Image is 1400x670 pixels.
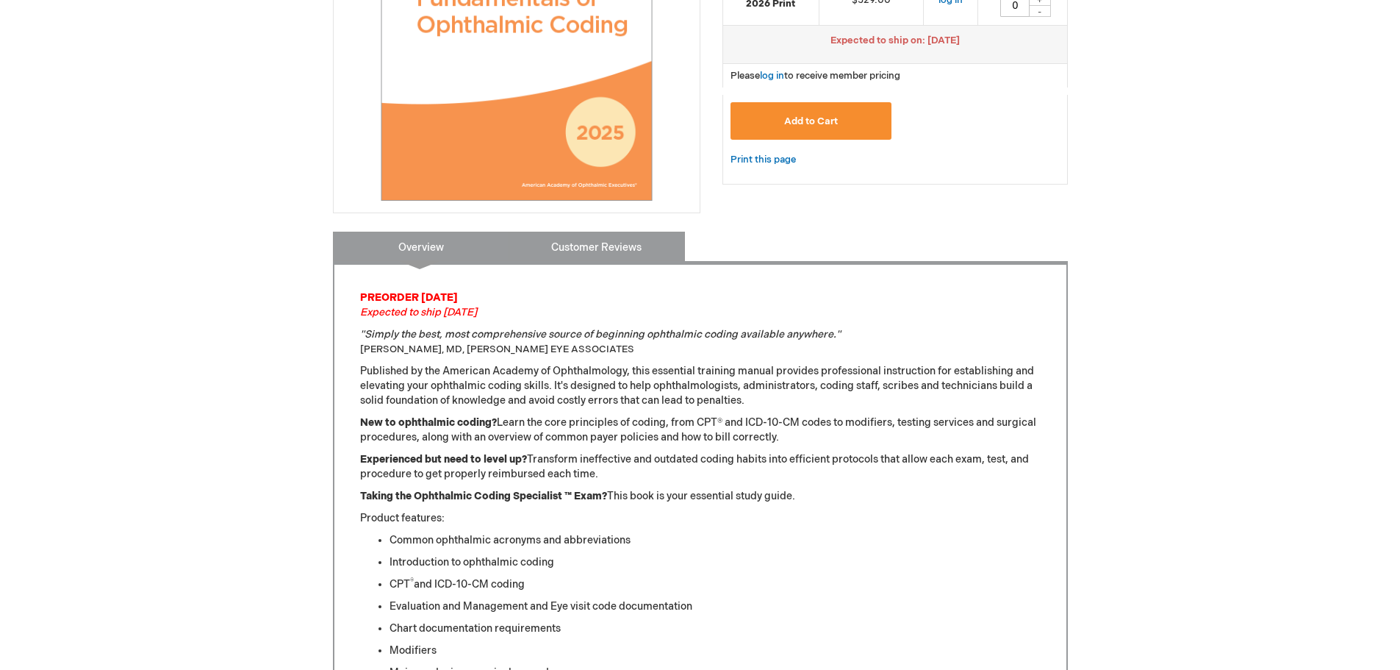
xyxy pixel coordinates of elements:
p: Published by the American Academy of Ophthalmology, this essential training manual provides profe... [360,364,1041,408]
strong: PREORDER [DATE] [360,291,458,304]
p: Learn the core principles of coding, from CPT® and ICD-10-CM codes to modifiers, testing services... [360,416,1041,445]
p: This book is your essential study guide. [360,489,1041,504]
a: Print this page [730,151,796,169]
li: Evaluation and Management and Eye visit code documentation [390,599,1041,614]
li: Introduction to ophthalmic coding [390,555,1041,570]
a: log in [760,70,784,82]
li: Chart documentation requirements [390,621,1041,636]
span: Please to receive member pricing [730,70,900,82]
span: Add to Cart [784,115,838,127]
button: Add to Cart [730,102,892,140]
li: Modifiers [390,644,1041,658]
p: Product features: [360,511,1041,526]
li: CPT and ICD-10-CM coding [390,577,1041,592]
strong: New to ophthalmic coding? [360,416,497,429]
font: [PERSON_NAME], MD, [PERSON_NAME] EYE ASSOCIATES [360,343,634,355]
li: Common ophthalmic acronyms and abbreviations [390,533,1041,548]
span: Expected to ship on: [DATE] [830,35,960,46]
a: Customer Reviews [509,232,685,261]
em: "Simply the best, most comprehensive source of beginning ophthalmic coding available anywhere." [360,328,841,341]
a: Overview [333,232,509,261]
strong: Experienced but need to level up? [360,453,527,466]
div: - [1029,5,1051,17]
sup: ® [410,577,414,586]
p: Transform ineffective and outdated coding habits into efficient protocols that allow each exam, t... [360,452,1041,482]
strong: Taking the Ophthalmic Coding Specialist ™ Exam? [360,490,607,502]
em: Expected to ship [DATE] [360,306,477,318]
